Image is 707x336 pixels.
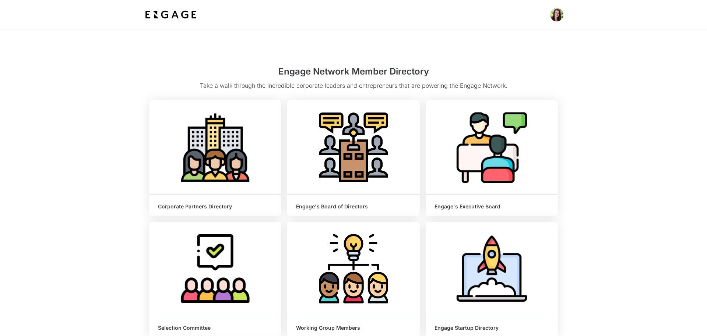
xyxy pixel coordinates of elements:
p: Take a walk through the incredible corporate leaders and entrepreneurs that are powering the Enga... [149,81,558,94]
h6: Corporate Partners Directory [158,204,272,210]
h2: Engage Network Member Directory [149,65,558,81]
h6: Engage Startup Directory [435,325,549,331]
img: Profile picture of Donna Vieira [550,8,563,21]
h6: Engage's Executive Board [435,204,549,210]
button: Open profile menu [550,8,563,21]
h6: Working Group Members [296,325,411,331]
h6: Engage's Board of Directors [296,204,411,210]
img: bdf1fb74-1727-4ba0-a5bd-bc74ae9fc70b.jpeg [144,8,198,21]
h6: Selection Committee [158,325,272,331]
